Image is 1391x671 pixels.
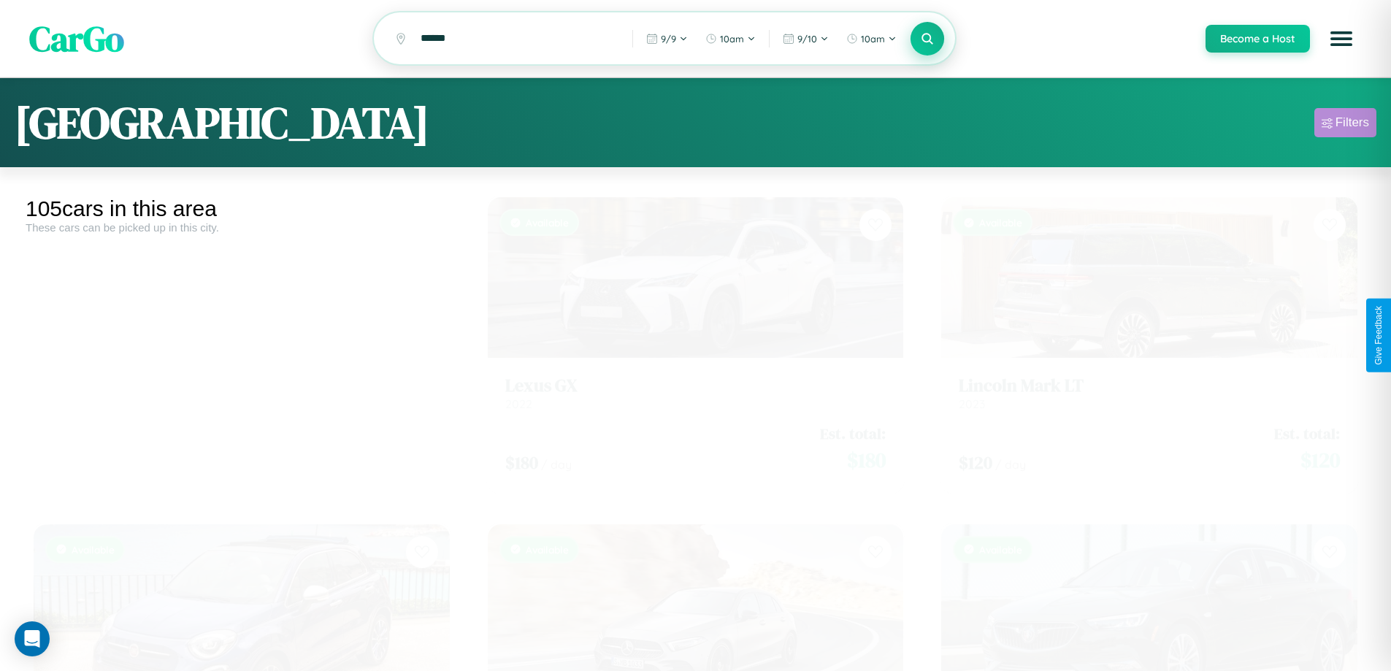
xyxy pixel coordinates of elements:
[505,437,538,461] span: $ 180
[526,529,569,542] span: Available
[979,202,1022,215] span: Available
[1336,115,1369,130] div: Filters
[698,27,763,50] button: 10am
[505,383,532,397] span: 2022
[1321,18,1362,59] button: Open menu
[26,196,458,221] div: 105 cars in this area
[839,27,904,50] button: 10am
[959,361,1340,397] a: Lincoln Mark LT2023
[1206,25,1310,53] button: Become a Host
[639,27,695,50] button: 9/9
[526,202,569,215] span: Available
[26,221,458,234] div: These cars can be picked up in this city.
[1300,432,1340,461] span: $ 120
[661,33,676,45] span: 9 / 9
[775,27,836,50] button: 9/10
[979,529,1022,542] span: Available
[29,15,124,63] span: CarGo
[72,529,115,542] span: Available
[1373,306,1384,365] div: Give Feedback
[797,33,817,45] span: 9 / 10
[1274,409,1340,430] span: Est. total:
[820,409,886,430] span: Est. total:
[959,383,985,397] span: 2023
[541,443,572,458] span: / day
[505,361,886,397] a: Lexus GX2022
[861,33,885,45] span: 10am
[847,432,886,461] span: $ 180
[995,443,1026,458] span: / day
[959,437,992,461] span: $ 120
[15,93,429,153] h1: [GEOGRAPHIC_DATA]
[505,361,886,383] h3: Lexus GX
[15,621,50,656] div: Open Intercom Messenger
[1314,108,1376,137] button: Filters
[959,361,1340,383] h3: Lincoln Mark LT
[720,33,744,45] span: 10am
